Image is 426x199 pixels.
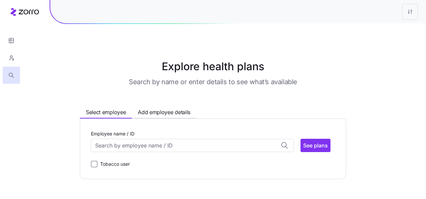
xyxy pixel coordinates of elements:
[91,139,294,152] input: Search by employee name / ID
[129,77,297,87] h3: Search by name or enter details to see what’s available
[301,139,330,152] button: See plans
[138,108,190,116] span: Add employee details
[91,130,134,137] label: Employee name / ID
[86,108,126,116] span: Select employee
[98,160,130,168] label: Tobacco user
[48,59,378,75] h1: Explore health plans
[303,141,328,149] span: See plans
